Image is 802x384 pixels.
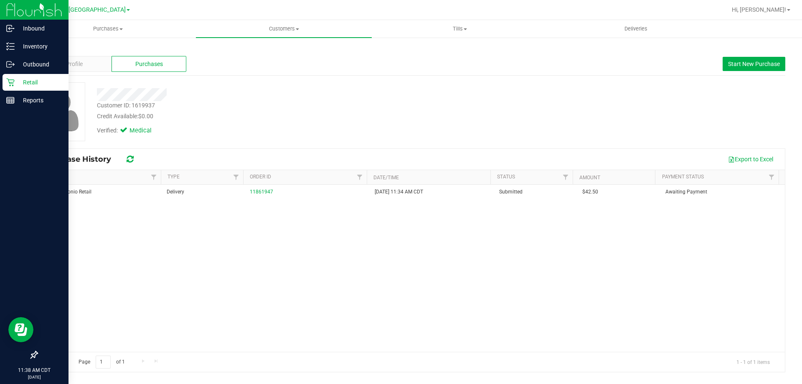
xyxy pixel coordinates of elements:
iframe: Resource center [8,317,33,342]
span: Purchase History [43,155,119,164]
a: 11861947 [250,189,273,195]
a: Filter [559,170,573,184]
a: Purchases [20,20,196,38]
a: Tills [372,20,548,38]
a: Status [497,174,515,180]
inline-svg: Retail [6,78,15,86]
p: Retail [15,77,65,87]
span: $0.00 [138,113,153,120]
a: Filter [353,170,367,184]
a: Customers [196,20,372,38]
inline-svg: Outbound [6,60,15,69]
span: Deliveries [613,25,659,33]
button: Export to Excel [723,152,779,166]
p: Inventory [15,41,65,51]
a: Filter [147,170,161,184]
a: Payment Status [662,174,704,180]
div: Verified: [97,126,163,135]
p: [DATE] [4,374,65,380]
a: Deliveries [548,20,724,38]
span: Customers [196,25,372,33]
span: Medical [129,126,163,135]
inline-svg: Inbound [6,24,15,33]
span: $42.50 [582,188,598,196]
span: Purchases [20,25,195,33]
input: 1 [96,356,111,369]
p: 11:38 AM CDT [4,366,65,374]
span: Delivery [167,188,184,196]
span: Profile [66,60,83,69]
p: Reports [15,95,65,105]
span: Submitted [499,188,523,196]
p: Inbound [15,23,65,33]
span: Page of 1 [71,356,132,369]
p: Outbound [15,59,65,69]
a: Type [168,174,180,180]
inline-svg: Inventory [6,42,15,51]
div: Credit Available: [97,112,465,121]
span: Hi, [PERSON_NAME]! [732,6,786,13]
a: Order ID [250,174,271,180]
a: Date/Time [373,175,399,181]
a: Filter [229,170,243,184]
a: Filter [765,170,779,184]
inline-svg: Reports [6,96,15,104]
span: Awaiting Payment [665,188,707,196]
div: Customer ID: 1619937 [97,101,155,110]
span: TX Austin [GEOGRAPHIC_DATA] [41,6,126,13]
span: 1 - 1 of 1 items [730,356,777,368]
button: Start New Purchase [723,57,785,71]
a: Amount [579,175,600,181]
span: Purchases [135,60,163,69]
span: Start New Purchase [728,61,780,67]
span: Tills [372,25,547,33]
span: [DATE] 11:34 AM CDT [375,188,423,196]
